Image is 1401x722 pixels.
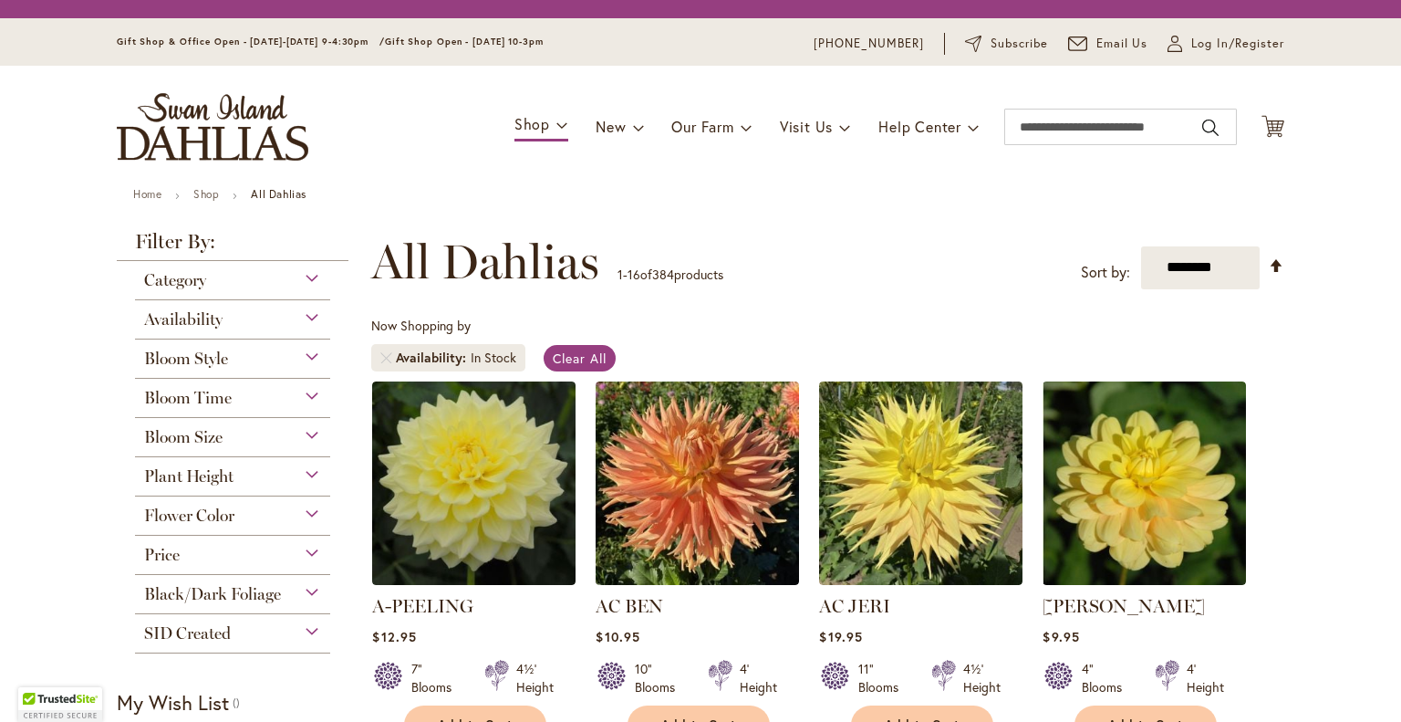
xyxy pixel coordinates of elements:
span: $12.95 [372,628,416,645]
span: Black/Dark Foliage [144,584,281,604]
span: Availability [396,349,471,367]
span: Shop [514,114,550,133]
img: AC BEN [596,382,799,585]
a: A-Peeling [372,571,576,589]
span: Subscribe [991,35,1048,53]
span: 16 [628,266,640,283]
a: Clear All [544,345,616,371]
span: Bloom Style [144,349,228,369]
span: Gift Shop & Office Open - [DATE]-[DATE] 9-4:30pm / [117,36,385,47]
div: 4½' Height [516,660,554,696]
div: In Stock [471,349,516,367]
span: Email Us [1096,35,1148,53]
a: AC BEN [596,595,663,617]
span: Help Center [878,117,961,136]
a: [PERSON_NAME] [1043,595,1205,617]
a: Remove Availability In Stock [380,352,391,363]
div: 4' Height [740,660,777,696]
a: A-PEELING [372,595,473,617]
a: Shop [193,187,219,201]
a: AC JERI [819,595,890,617]
span: $10.95 [596,628,639,645]
span: Log In/Register [1191,35,1284,53]
label: Sort by: [1081,256,1130,289]
span: 1 [617,266,623,283]
span: Our Farm [671,117,733,136]
a: Subscribe [965,35,1048,53]
strong: All Dahlias [251,187,306,201]
span: Plant Height [144,466,233,487]
div: TrustedSite Certified [18,687,102,722]
span: Now Shopping by [371,317,471,334]
a: Log In/Register [1167,35,1284,53]
div: 11" Blooms [858,660,909,696]
a: [PHONE_NUMBER] [814,35,924,53]
div: 4½' Height [963,660,1001,696]
span: Bloom Size [144,427,223,447]
div: 4" Blooms [1082,660,1133,696]
span: 384 [652,266,674,283]
a: AC Jeri [819,571,1022,589]
span: SID Created [144,623,231,644]
div: 7" Blooms [411,660,462,696]
img: AC Jeri [819,382,1022,585]
p: - of products [617,260,723,289]
a: store logo [117,93,308,161]
img: A-Peeling [372,382,576,585]
span: $19.95 [819,628,862,645]
span: Visit Us [780,117,833,136]
span: Flower Color [144,506,234,526]
span: $9.95 [1043,628,1079,645]
img: AHOY MATEY [1043,382,1246,585]
strong: My Wish List [117,689,229,716]
a: Home [133,187,161,201]
div: 4' Height [1187,660,1224,696]
span: Clear All [553,350,607,367]
span: Category [144,270,206,290]
span: New [596,117,626,136]
a: Email Us [1068,35,1148,53]
a: AC BEN [596,571,799,589]
a: AHOY MATEY [1043,571,1246,589]
span: Bloom Time [144,388,232,408]
span: Price [144,545,180,565]
strong: Filter By: [117,232,348,261]
span: Availability [144,309,223,330]
div: 10" Blooms [635,660,686,696]
button: Search [1202,113,1219,142]
span: All Dahlias [371,235,599,289]
span: Gift Shop Open - [DATE] 10-3pm [385,36,544,47]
